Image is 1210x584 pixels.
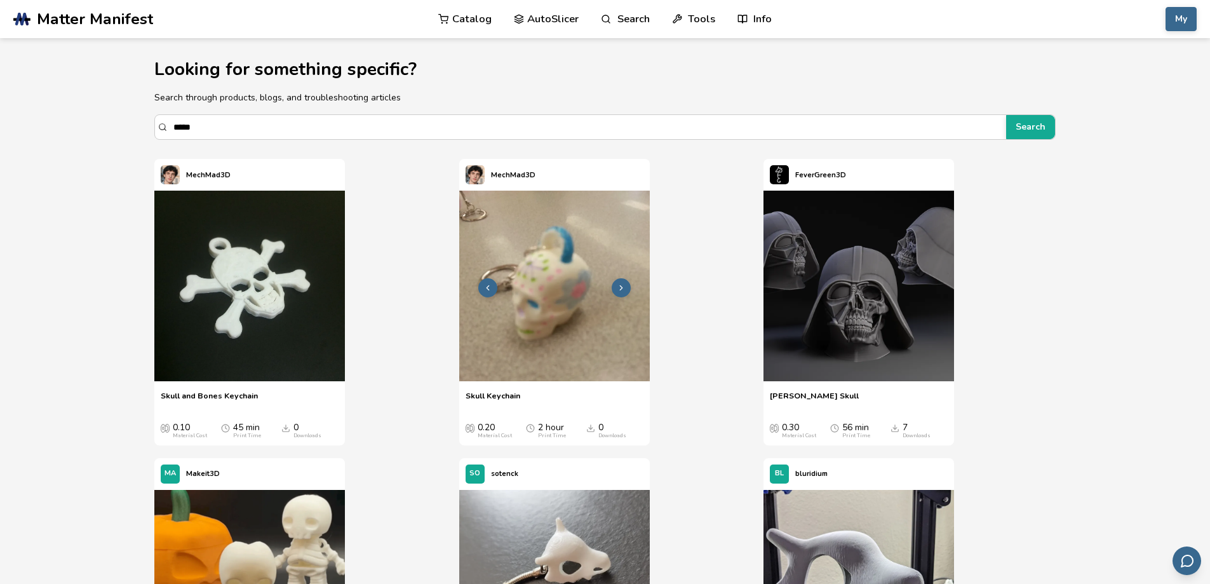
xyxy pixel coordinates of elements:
span: Downloads [281,423,290,433]
div: 0 [293,423,321,439]
div: Print Time [233,433,261,439]
div: 2 hour [538,423,566,439]
img: MechMad3D's profile [466,165,485,184]
h1: Looking for something specific? [154,60,1056,79]
p: MechMad3D [186,168,231,182]
div: 7 [903,423,931,439]
div: 0.20 [478,423,512,439]
span: Average Print Time [526,423,535,433]
button: Search [1006,115,1055,139]
a: FeverGreen3D's profileFeverGreen3D [763,159,852,191]
span: Average Print Time [221,423,230,433]
button: My [1166,7,1197,31]
p: MechMad3D [491,168,535,182]
p: Search through products, blogs, and troubleshooting articles [154,91,1056,104]
div: 45 min [233,423,261,439]
p: bluridium [795,467,828,480]
p: FeverGreen3D [795,168,846,182]
div: 0.10 [173,423,207,439]
div: Print Time [842,433,870,439]
div: 56 min [842,423,870,439]
span: Average Cost [466,423,474,433]
span: Downloads [586,423,595,433]
div: Material Cost [782,433,816,439]
div: Material Cost [478,433,512,439]
span: Downloads [891,423,899,433]
img: FeverGreen3D's profile [770,165,789,184]
span: MA [165,470,176,478]
div: 0 [598,423,626,439]
p: Makeit3D [186,467,220,480]
div: Material Cost [173,433,207,439]
a: Skull and Bones Keychain [161,391,258,410]
div: Downloads [598,433,626,439]
span: Average Cost [770,423,779,433]
div: 0.30 [782,423,816,439]
span: Average Print Time [830,423,839,433]
div: Print Time [538,433,566,439]
input: Search [173,116,1000,139]
a: MAMakeit3D [154,458,226,490]
a: MechMad3D's profileMechMad3D [459,159,542,191]
button: Send feedback via email [1173,547,1201,575]
a: MechMad3D's profileMechMad3D [154,159,237,191]
span: BL [775,470,784,478]
p: sotenck [491,467,518,480]
img: MechMad3D's profile [161,165,180,184]
span: Average Cost [161,423,170,433]
div: Downloads [293,433,321,439]
a: [PERSON_NAME] Skull [770,391,859,410]
div: Downloads [903,433,931,439]
a: Skull Keychain [466,391,520,410]
span: SO [469,470,480,478]
span: Matter Manifest [37,10,153,28]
